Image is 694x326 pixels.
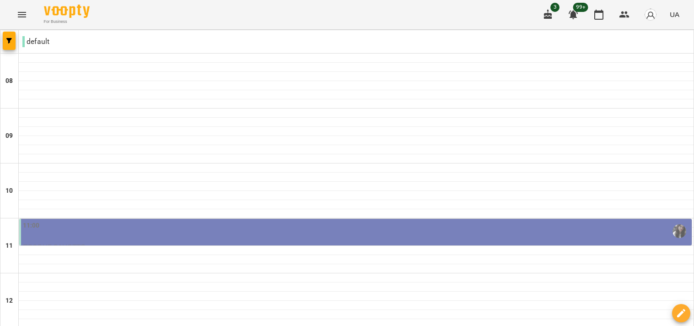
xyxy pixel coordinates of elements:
img: avatar_s.png [644,8,657,21]
label: 11:00 [23,221,40,231]
h6: 11 [5,241,13,251]
span: 3 [550,3,560,12]
h6: 12 [5,296,13,306]
img: Поліна Гончаренко [672,224,686,238]
button: Menu [11,4,33,26]
span: 99+ [573,3,588,12]
span: ПРОБНЕ ЗАНЯТТЯ [23,243,85,251]
h6: 09 [5,131,13,141]
span: For Business [44,19,90,25]
button: UA [666,6,683,23]
img: Voopty Logo [44,5,90,18]
span: UA [670,10,679,19]
h6: 08 [5,76,13,86]
h6: 10 [5,186,13,196]
p: default [22,36,49,47]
